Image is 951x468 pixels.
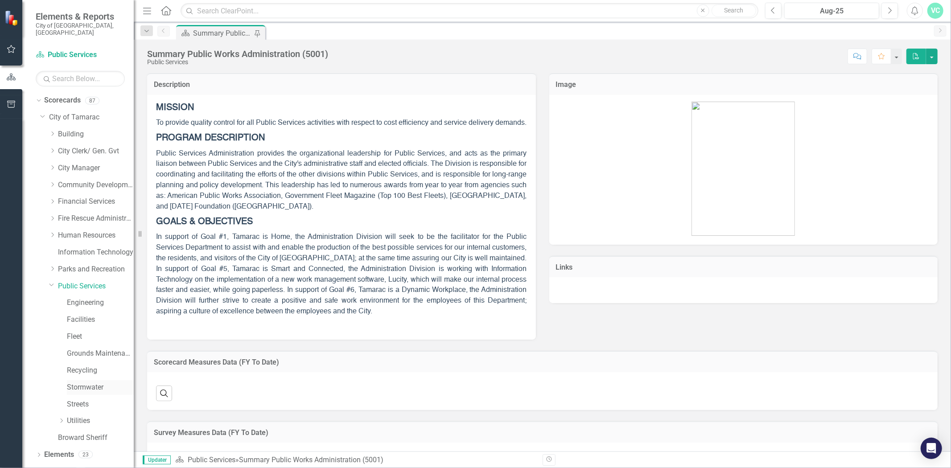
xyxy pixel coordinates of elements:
[156,134,265,143] strong: PROGRAM DESCRIPTION
[67,399,134,410] a: Streets
[556,263,931,271] h3: Links
[67,349,134,359] a: Grounds Maintenance
[67,416,134,426] a: Utilities
[78,451,93,459] div: 23
[154,429,931,437] h3: Survey Measures Data (FY To Date)
[156,150,527,210] span: Public Services Administration provides the organizational leadership for Public Services, and ac...
[181,3,758,19] input: Search ClearPoint...
[927,3,943,19] button: VC
[58,213,134,224] a: Fire Rescue Administration
[58,264,134,275] a: Parks and Recreation
[175,455,536,465] div: »
[724,7,743,14] span: Search
[36,71,125,86] input: Search Below...
[784,3,879,19] button: Aug-25
[58,180,134,190] a: Community Development
[692,102,795,236] img: PW%20Building.jpg
[67,365,134,376] a: Recycling
[156,119,527,127] span: To provide quality control for all Public Services activities with respect to cost efficiency and...
[712,4,756,17] button: Search
[188,456,235,464] a: Public Services
[143,456,171,464] span: Updater
[58,129,134,140] a: Building
[67,332,134,342] a: Fleet
[36,50,125,60] a: Public Services
[58,247,134,258] a: Information Technology
[921,438,942,459] div: Open Intercom Messenger
[147,49,328,59] div: Summary Public Works Administration (5001)
[4,10,21,26] img: ClearPoint Strategy
[67,315,134,325] a: Facilities
[58,163,134,173] a: City Manager
[36,11,125,22] span: Elements & Reports
[239,456,383,464] div: Summary Public Works Administration (5001)
[156,103,194,112] strong: MISSION
[67,298,134,308] a: Engineering
[154,358,931,366] h3: Scorecard Measures Data (FY To Date)
[85,97,99,104] div: 87
[44,450,74,460] a: Elements
[556,81,931,89] h3: Image
[67,382,134,393] a: Stormwater
[154,81,529,89] h3: Description
[156,234,527,315] span: In support of Goal #1, Tamarac is Home, the Administration Division will seek to be the facilitat...
[58,433,134,443] a: Broward Sheriff
[44,95,81,106] a: Scorecards
[49,112,134,123] a: City of Tamarac
[787,6,876,16] div: Aug-25
[58,197,134,207] a: Financial Services
[156,218,253,226] strong: GOALS & OBJECTIVES
[193,28,252,39] div: Summary Public Works Administration (5001)
[58,146,134,156] a: City Clerk/ Gen. Gvt
[36,22,125,37] small: City of [GEOGRAPHIC_DATA], [GEOGRAPHIC_DATA]
[58,281,134,291] a: Public Services
[58,230,134,241] a: Human Resources
[147,59,328,66] div: Public Services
